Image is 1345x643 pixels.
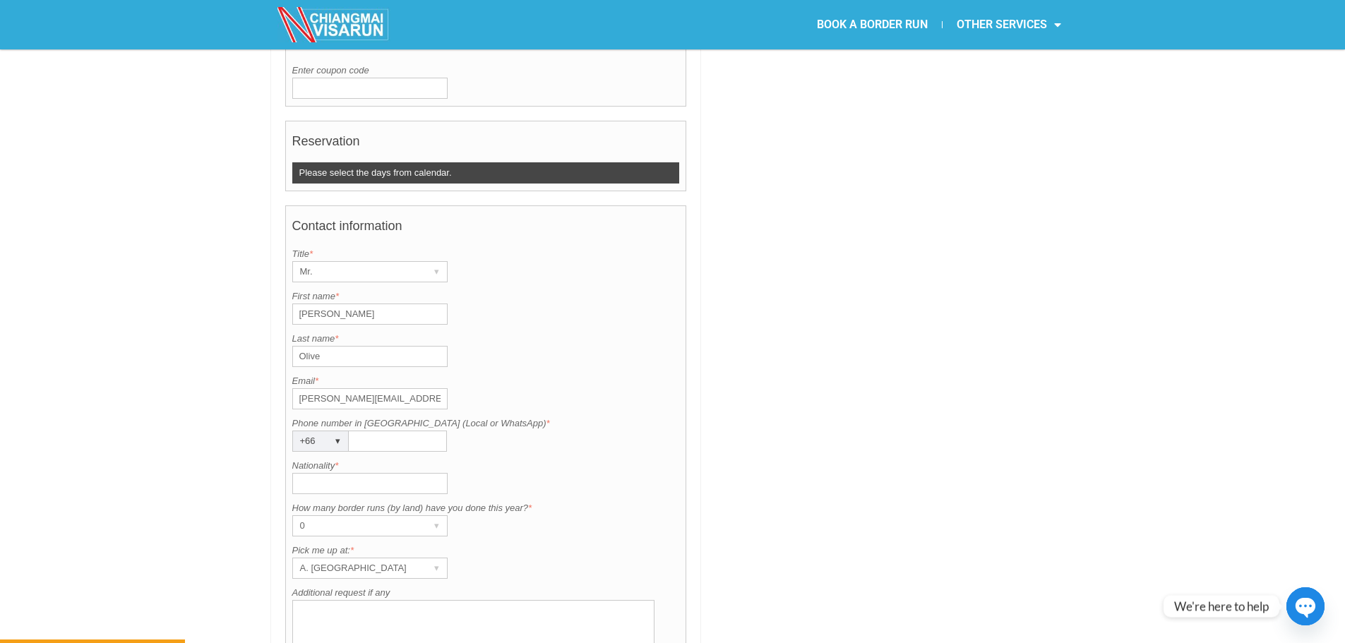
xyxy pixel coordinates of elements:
[427,262,447,282] div: ▾
[293,558,420,578] div: A. [GEOGRAPHIC_DATA]
[328,431,348,451] div: ▾
[293,516,420,536] div: 0
[293,431,321,451] div: +66
[292,416,680,431] label: Phone number in [GEOGRAPHIC_DATA] (Local or WhatsApp)
[293,262,420,282] div: Mr.
[292,374,680,388] label: Email
[292,459,680,473] label: Nationality
[292,162,680,184] div: Please select the days from calendar.
[803,8,942,41] a: BOOK A BORDER RUN
[673,8,1075,41] nav: Menu
[943,8,1075,41] a: OTHER SERVICES
[292,212,680,247] h4: Contact information
[427,558,447,578] div: ▾
[292,501,680,515] label: How many border runs (by land) have you done this year?
[292,543,680,558] label: Pick me up at:
[292,64,680,78] label: Enter coupon code
[292,247,680,261] label: Title
[292,586,680,600] label: Additional request if any
[427,516,447,536] div: ▾
[292,127,680,162] h4: Reservation
[292,332,680,346] label: Last name
[292,289,680,304] label: First name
